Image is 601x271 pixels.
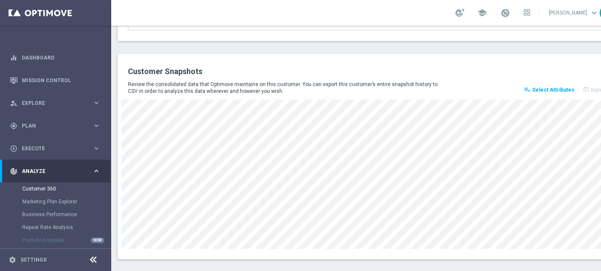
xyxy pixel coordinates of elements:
[10,145,92,152] div: Execute
[9,54,101,61] button: equalizer Dashboard
[22,195,110,208] div: Marketing Plan Explorer
[21,257,47,262] a: Settings
[477,8,487,18] span: school
[22,198,89,205] a: Marketing Plan Explorer
[22,169,92,174] span: Analyze
[22,101,92,106] span: Explore
[10,167,92,175] div: Analyze
[548,6,600,19] a: [PERSON_NAME]keyboard_arrow_down
[10,122,18,130] i: gps_fixed
[92,99,101,107] i: keyboard_arrow_right
[9,77,101,84] button: Mission Control
[22,123,92,128] span: Plan
[22,208,110,221] div: Business Performance
[10,99,92,107] div: Explore
[92,144,101,152] i: keyboard_arrow_right
[10,54,18,62] i: equalizer
[128,81,444,95] p: Review the consolidated data that Optimove maintains on this customer. You can export this custom...
[10,46,101,69] div: Dashboard
[10,145,18,152] i: play_circle_outline
[22,224,89,231] a: Repeat Rate Analysis
[10,99,18,107] i: person_search
[22,182,110,195] div: Customer 360
[532,87,574,93] span: Select Attributes
[589,8,599,18] span: keyboard_arrow_down
[22,221,110,234] div: Repeat Rate Analysis
[9,122,101,129] button: gps_fixed Plan keyboard_arrow_right
[10,122,92,130] div: Plan
[10,167,18,175] i: track_changes
[9,100,101,107] button: person_search Explore keyboard_arrow_right
[22,69,101,92] a: Mission Control
[9,168,101,175] button: track_changes Analyze keyboard_arrow_right
[92,122,101,130] i: keyboard_arrow_right
[22,234,110,247] div: Predictive Models
[128,66,361,77] h2: Customer Snapshots
[22,211,89,218] a: Business Performance
[10,69,101,92] div: Mission Control
[22,247,110,259] div: Cohorts Analysis
[22,146,92,151] span: Execute
[9,256,16,264] i: settings
[523,84,576,96] button: playlist_add_check Select Attributes
[22,46,101,69] a: Dashboard
[92,167,101,175] i: keyboard_arrow_right
[22,185,89,192] a: Customer 360
[91,238,104,243] div: NEW
[524,86,531,93] i: playlist_add_check
[9,145,101,152] button: play_circle_outline Execute keyboard_arrow_right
